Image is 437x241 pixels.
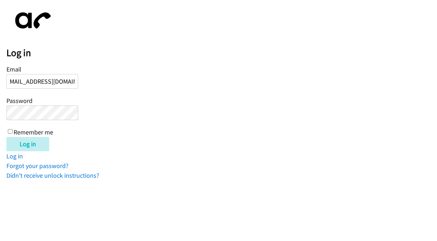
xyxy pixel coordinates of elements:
[6,6,56,35] img: aphone-8a226864a2ddd6a5e75d1ebefc011f4aa8f32683c2d82f3fb0802fe031f96514.svg
[6,171,99,179] a: Didn't receive unlock instructions?
[6,162,69,170] a: Forgot your password?
[6,65,21,73] label: Email
[14,128,53,136] label: Remember me
[6,97,32,105] label: Password
[6,47,437,59] h2: Log in
[6,152,23,160] a: Log in
[6,137,49,151] input: Log in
